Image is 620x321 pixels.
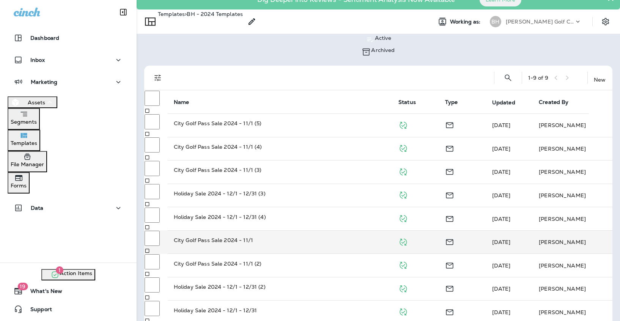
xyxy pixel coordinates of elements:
[8,283,129,299] button: 19What's New
[445,168,454,175] span: Email
[17,283,28,290] span: 19
[533,114,612,137] td: [PERSON_NAME]
[8,130,40,151] button: Templates
[533,184,612,207] td: [PERSON_NAME]
[398,99,416,105] span: Status
[492,262,511,269] span: Pam Borrisove
[8,151,47,172] button: File Manager
[11,119,37,125] p: Segments
[30,35,59,41] p: Dashboard
[8,96,57,108] button: Assets
[533,207,612,231] td: [PERSON_NAME]
[500,70,516,85] button: Search Templates
[492,122,511,129] span: Pam Borrisove
[31,79,57,85] p: Marketing
[150,70,165,85] button: Filters
[375,35,392,41] p: Active
[8,30,129,46] button: Dashboard
[492,309,511,316] span: Pam Borrisove
[8,108,40,130] button: Segments
[492,285,511,292] span: Pam Borrisove
[492,239,511,245] span: Pam Borrisove
[506,19,574,25] p: [PERSON_NAME] Golf Course
[398,99,426,106] span: Status
[445,308,454,315] span: Email
[533,277,612,301] td: [PERSON_NAME]
[539,99,578,106] span: Created By
[445,121,454,128] span: Email
[371,47,395,53] p: Archived
[174,166,386,174] p: City Golf Pass Sale 2024 - 11/1 (3)
[8,52,129,68] button: Inbox
[445,145,454,151] span: Email
[174,307,386,314] p: Holiday Sale 2024 - 12/1 - 12/31
[60,270,92,279] span: Action Items
[533,254,612,277] td: [PERSON_NAME]
[492,168,511,175] span: Pam Borrisove
[398,191,408,198] span: Published
[31,205,44,211] p: Data
[8,302,129,317] button: Support
[445,99,467,106] span: Type
[8,172,30,194] button: Forms
[492,99,515,106] span: Updated
[41,269,95,280] button: 1Action Items
[8,200,129,216] button: Data
[398,261,408,268] span: Published
[174,99,189,105] span: Name
[11,161,44,167] p: File Manager
[398,168,408,175] span: Published
[445,285,454,292] span: Email
[445,99,458,105] span: Type
[174,120,386,127] p: City Golf Pass Sale 2024 - 11/1 (5)
[533,160,612,184] td: [PERSON_NAME]
[28,99,45,105] p: Assets
[23,306,52,315] span: Support
[56,266,63,274] span: 1
[174,260,386,267] p: City Golf Pass Sale 2024 - 11/1 (2)
[490,16,501,27] div: BH
[174,283,386,291] p: Holiday Sale 2024 - 12/1 - 12/31 (2)
[450,19,482,25] span: Working as:
[539,99,568,105] span: Created By
[185,11,243,28] p: BH - 2024 Templates
[398,145,408,151] span: Published
[492,216,511,222] span: Pam Borrisove
[11,183,27,189] p: Forms
[533,137,612,160] td: [PERSON_NAME]
[174,99,199,106] span: Name
[533,230,612,254] td: [PERSON_NAME]
[174,190,386,197] p: Holiday Sale 2024 - 12/1 - 12/31 (3)
[30,57,45,63] p: Inbox
[113,5,134,20] button: Collapse Sidebar
[174,236,386,244] p: City Golf Pass Sale 2024 - 11/1
[492,145,511,152] span: Pam Borrisove
[594,77,606,83] p: New
[174,213,386,221] p: Holiday Sale 2024 - 12/1 - 12/31 (4)
[445,191,454,198] span: Email
[398,238,408,245] span: Published
[528,75,548,81] div: 1 - 9 of 9
[398,121,408,128] span: Published
[445,215,454,222] span: Email
[398,308,408,315] span: Published
[398,285,408,292] span: Published
[23,288,62,297] span: What's New
[492,192,511,199] span: Pam Borrisove
[445,261,454,268] span: Email
[11,140,37,146] p: Templates
[158,11,185,28] p: Templates
[174,143,386,151] p: City Golf Pass Sale 2024 - 11/1 (4)
[398,215,408,222] span: Published
[599,15,612,28] button: Settings
[8,74,129,90] button: Marketing
[445,238,454,245] span: Email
